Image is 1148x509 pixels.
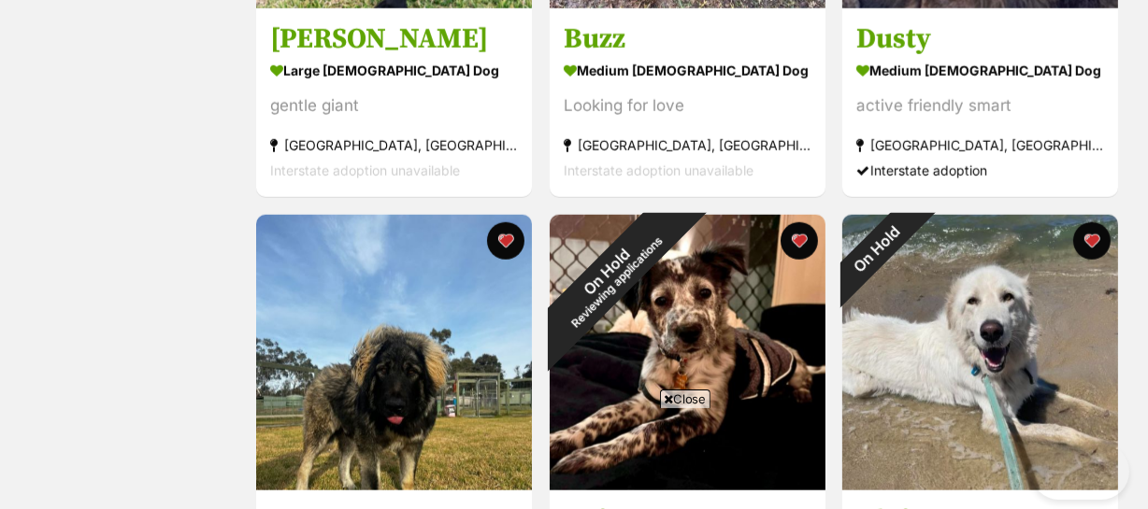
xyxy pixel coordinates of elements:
span: Close [660,389,710,408]
div: [GEOGRAPHIC_DATA], [GEOGRAPHIC_DATA] [564,133,811,158]
a: On Hold [842,475,1118,494]
div: On Hold [817,190,937,309]
div: [GEOGRAPHIC_DATA], [GEOGRAPHIC_DATA] [270,133,518,158]
iframe: Help Scout Beacon - Open [1031,444,1129,500]
iframe: Advertisement [234,416,914,500]
div: On Hold [508,174,714,380]
h3: Buzz [564,21,811,57]
span: Interstate adoption unavailable [270,163,460,178]
div: gentle giant [270,93,518,119]
button: favourite [780,222,817,260]
div: medium [DEMOGRAPHIC_DATA] Dog [564,57,811,84]
div: Interstate adoption [856,158,1104,183]
button: favourite [1073,222,1111,260]
h3: Dusty [856,21,1104,57]
button: favourite [487,222,524,260]
img: Alpine [842,215,1118,490]
div: medium [DEMOGRAPHIC_DATA] Dog [856,57,1104,84]
div: large [DEMOGRAPHIC_DATA] Dog [270,57,518,84]
span: Interstate adoption unavailable [564,163,753,178]
span: Reviewing applications [569,234,666,331]
a: [PERSON_NAME] large [DEMOGRAPHIC_DATA] Dog gentle giant [GEOGRAPHIC_DATA], [GEOGRAPHIC_DATA] Inte... [256,7,532,197]
h3: [PERSON_NAME] [270,21,518,57]
img: Moose [256,215,532,490]
a: Buzz medium [DEMOGRAPHIC_DATA] Dog Looking for love [GEOGRAPHIC_DATA], [GEOGRAPHIC_DATA] Intersta... [550,7,825,197]
div: active friendly smart [856,93,1104,119]
div: Looking for love [564,93,811,119]
img: Daisy [550,215,825,490]
a: Dusty medium [DEMOGRAPHIC_DATA] Dog active friendly smart [GEOGRAPHIC_DATA], [GEOGRAPHIC_DATA] In... [842,7,1118,197]
div: [GEOGRAPHIC_DATA], [GEOGRAPHIC_DATA] [856,133,1104,158]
